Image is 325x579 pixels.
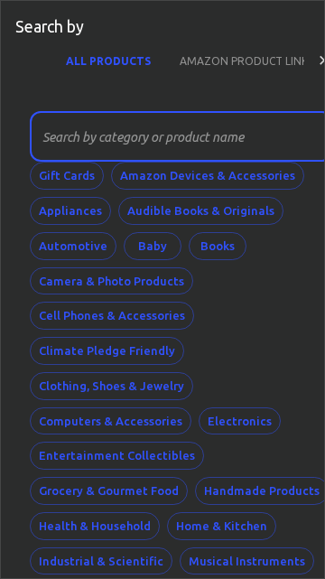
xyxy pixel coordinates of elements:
[30,547,172,575] button: Industrial & Scientific
[15,15,84,39] p: Search by
[189,232,246,260] button: Books
[30,162,104,190] button: Gift Cards
[30,337,184,365] button: Climate Pledge Friendly
[124,232,181,260] button: Baby
[30,512,160,540] button: Health & Household
[30,477,188,505] button: Grocery & Gourmet Food
[30,407,191,435] button: Computers & Accessories
[51,39,165,82] button: ALL PRODUCTS
[199,407,281,435] button: Electronics
[30,197,111,225] button: Appliances
[30,442,204,470] button: Entertainment Collectibles
[30,302,194,330] button: Cell Phones & Accessories
[30,372,193,400] button: Clothing, Shoes & Jewelry
[167,512,276,540] button: Home & Kitchen
[118,197,283,225] button: Audible Books & Originals
[111,162,304,190] button: Amazon Devices & Accessories
[180,547,314,575] button: Musical Instruments
[30,232,116,260] button: Automotive
[30,111,320,162] input: Search by category or product name
[165,39,322,82] button: AMAZON PRODUCT LINK
[30,267,193,295] button: Camera & Photo Products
